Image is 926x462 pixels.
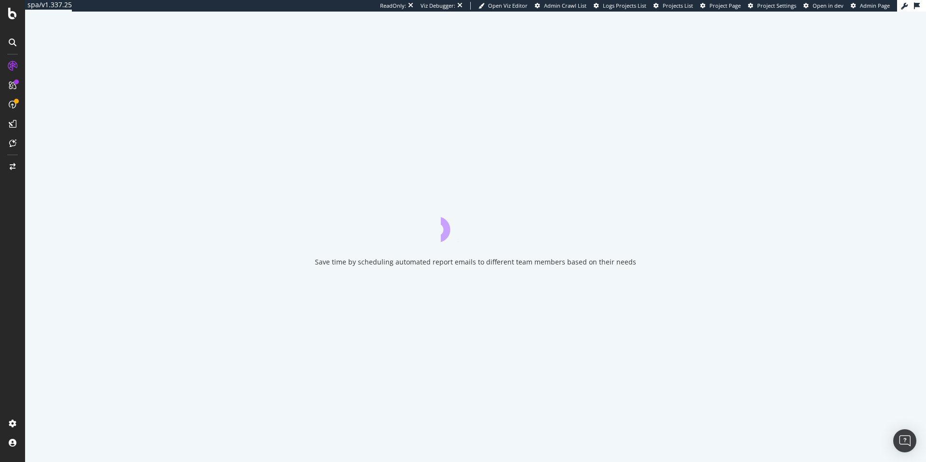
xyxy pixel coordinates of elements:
[478,2,528,10] a: Open Viz Editor
[709,2,741,9] span: Project Page
[748,2,796,10] a: Project Settings
[488,2,528,9] span: Open Viz Editor
[535,2,586,10] a: Admin Crawl List
[663,2,693,9] span: Projects List
[700,2,741,10] a: Project Page
[441,207,510,242] div: animation
[757,2,796,9] span: Project Settings
[315,257,636,267] div: Save time by scheduling automated report emails to different team members based on their needs
[893,429,916,452] div: Open Intercom Messenger
[851,2,890,10] a: Admin Page
[860,2,890,9] span: Admin Page
[603,2,646,9] span: Logs Projects List
[803,2,844,10] a: Open in dev
[380,2,406,10] div: ReadOnly:
[654,2,693,10] a: Projects List
[594,2,646,10] a: Logs Projects List
[813,2,844,9] span: Open in dev
[421,2,455,10] div: Viz Debugger:
[544,2,586,9] span: Admin Crawl List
